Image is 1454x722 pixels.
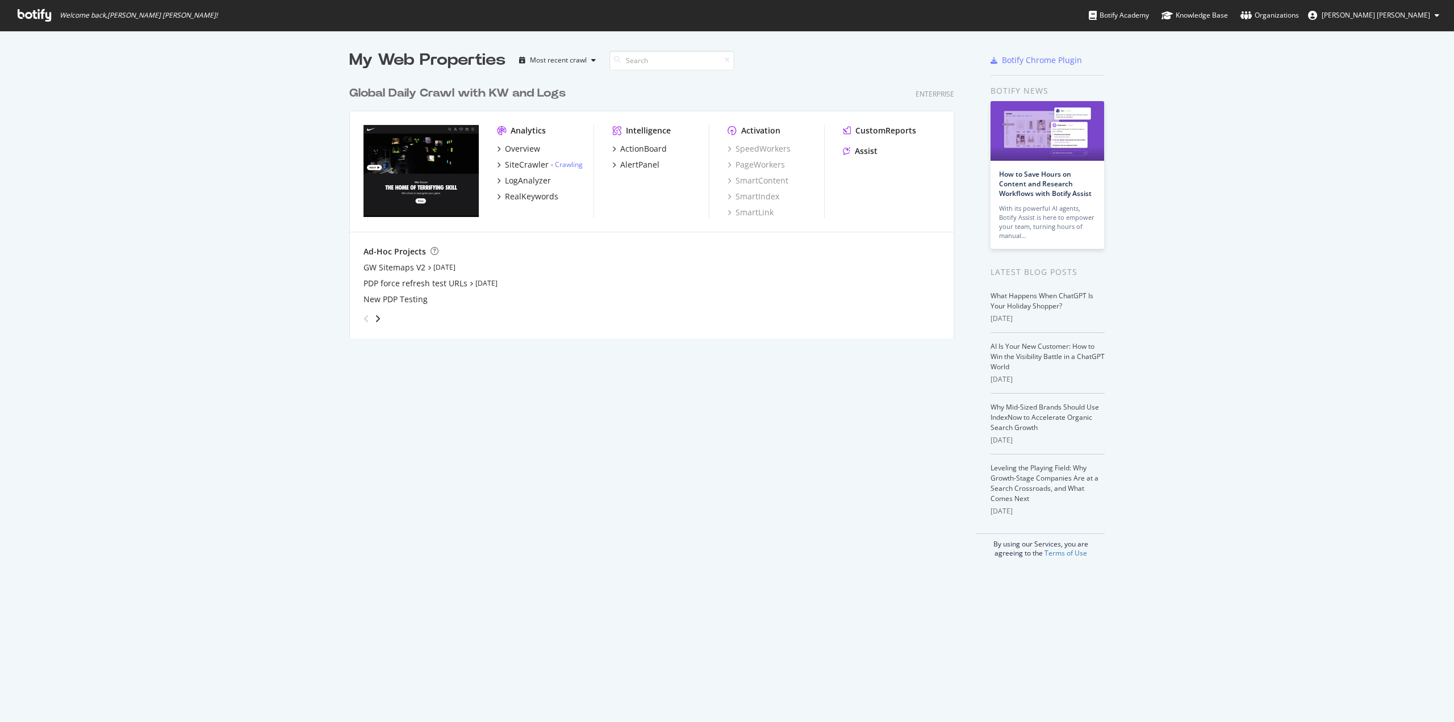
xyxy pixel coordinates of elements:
button: Most recent crawl [515,51,600,69]
a: SpeedWorkers [728,143,791,155]
div: With its powerful AI agents, Botify Assist is here to empower your team, turning hours of manual… [999,204,1096,240]
div: CustomReports [855,125,916,136]
a: PageWorkers [728,159,785,170]
a: ActionBoard [612,143,667,155]
a: [DATE] [475,278,498,288]
div: Enterprise [916,89,954,99]
a: New PDP Testing [363,294,428,305]
span: Violeta Viviana Camargo Rodriguez [1322,10,1430,20]
div: Assist [855,145,878,157]
div: AlertPanel [620,159,659,170]
button: [PERSON_NAME] [PERSON_NAME] [1299,6,1448,24]
div: Botify Academy [1089,10,1149,21]
div: [DATE] [991,314,1105,324]
a: AlertPanel [612,159,659,170]
div: My Web Properties [349,49,505,72]
div: Global Daily Crawl with KW and Logs [349,85,566,102]
div: Organizations [1240,10,1299,21]
div: SiteCrawler [505,159,549,170]
img: nike.com [363,125,479,217]
input: Search [609,51,734,70]
a: AI Is Your New Customer: How to Win the Visibility Battle in a ChatGPT World [991,341,1105,372]
div: RealKeywords [505,191,558,202]
div: [DATE] [991,506,1105,516]
div: [DATE] [991,435,1105,445]
a: Why Mid-Sized Brands Should Use IndexNow to Accelerate Organic Search Growth [991,402,1099,432]
div: Intelligence [626,125,671,136]
div: Latest Blog Posts [991,266,1105,278]
img: How to Save Hours on Content and Research Workflows with Botify Assist [991,101,1104,161]
a: Botify Chrome Plugin [991,55,1082,66]
div: [DATE] [991,374,1105,385]
div: By using our Services, you are agreeing to the [976,533,1105,558]
div: Analytics [511,125,546,136]
div: angle-right [374,313,382,324]
a: SmartLink [728,207,774,218]
div: Overview [505,143,540,155]
div: LogAnalyzer [505,175,551,186]
a: Overview [497,143,540,155]
a: How to Save Hours on Content and Research Workflows with Botify Assist [999,169,1092,198]
div: Botify news [991,85,1105,97]
a: What Happens When ChatGPT Is Your Holiday Shopper? [991,291,1093,311]
div: Ad-Hoc Projects [363,246,426,257]
a: Terms of Use [1044,548,1087,558]
div: - [551,160,583,169]
span: Welcome back, [PERSON_NAME] [PERSON_NAME] ! [60,11,218,20]
a: SmartIndex [728,191,779,202]
div: ActionBoard [620,143,667,155]
div: Activation [741,125,780,136]
a: CustomReports [843,125,916,136]
a: Crawling [555,160,583,169]
a: RealKeywords [497,191,558,202]
div: Botify Chrome Plugin [1002,55,1082,66]
a: PDP force refresh test URLs [363,278,467,289]
div: angle-left [359,310,374,328]
a: LogAnalyzer [497,175,551,186]
div: Most recent crawl [530,57,587,64]
a: SmartContent [728,175,788,186]
a: Assist [843,145,878,157]
a: [DATE] [433,262,456,272]
a: SiteCrawler- Crawling [497,159,583,170]
a: Global Daily Crawl with KW and Logs [349,85,570,102]
div: Knowledge Base [1161,10,1228,21]
a: GW Sitemaps V2 [363,262,425,273]
div: grid [349,72,963,339]
a: Leveling the Playing Field: Why Growth-Stage Companies Are at a Search Crossroads, and What Comes... [991,463,1098,503]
